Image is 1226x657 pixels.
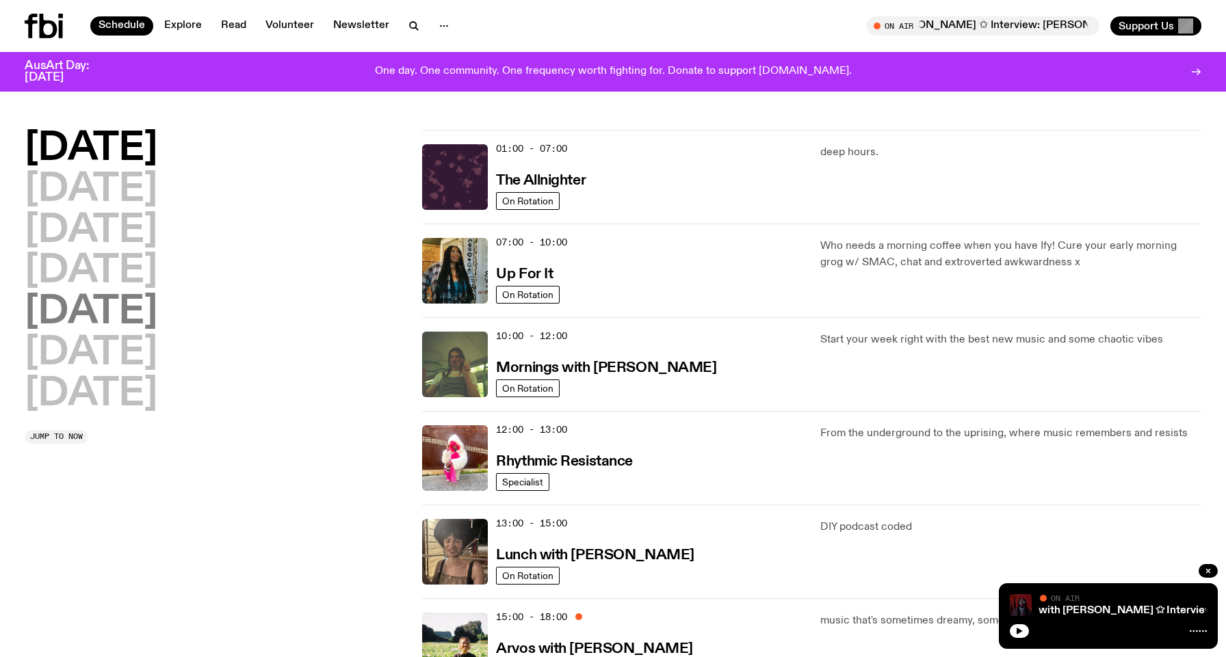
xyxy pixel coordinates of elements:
a: On Rotation [496,379,560,397]
h3: Arvos with [PERSON_NAME] [496,642,692,656]
button: [DATE] [25,130,157,168]
img: Ify - a Brown Skin girl with black braided twists, looking up to the side with her tongue stickin... [422,238,488,304]
p: Start your week right with the best new music and some chaotic vibes [820,332,1201,348]
span: On Rotation [502,196,553,206]
a: The Allnighter [496,171,586,188]
span: 10:00 - 12:00 [496,330,567,343]
button: Support Us [1110,16,1201,36]
span: On Air [1051,593,1080,602]
button: [DATE] [25,375,157,414]
span: 07:00 - 10:00 [496,236,567,249]
h3: The Allnighter [496,174,586,188]
p: From the underground to the uprising, where music remembers and resists [820,425,1201,442]
a: Arvos with [PERSON_NAME] [496,639,692,656]
button: [DATE] [25,334,157,373]
a: Up For It [496,265,553,282]
a: On Rotation [496,192,560,210]
a: Read [213,16,255,36]
span: On Rotation [502,383,553,393]
span: 12:00 - 13:00 [496,423,567,436]
a: Specialist [496,473,549,491]
h3: Lunch with [PERSON_NAME] [496,548,694,563]
button: [DATE] [25,293,157,332]
img: Attu crouches on gravel in front of a brown wall. They are wearing a white fur coat with a hood, ... [422,425,488,491]
a: Newsletter [325,16,397,36]
p: One day. One community. One frequency worth fighting for. Donate to support [DOMAIN_NAME]. [375,66,852,78]
a: Explore [156,16,210,36]
p: DIY podcast coded [820,519,1201,535]
h3: Mornings with [PERSON_NAME] [496,361,716,375]
p: deep hours. [820,144,1201,161]
img: Man Standing in front of red back drop with sunglasses on [1010,594,1032,616]
h3: AusArt Day: [DATE] [25,60,112,83]
button: Jump to now [25,430,88,444]
button: On AirArvos with [PERSON_NAME] ✩ Interview: [PERSON_NAME] [867,16,1099,36]
span: On Rotation [502,570,553,580]
a: On Rotation [496,567,560,585]
span: 01:00 - 07:00 [496,142,567,155]
a: Lunch with [PERSON_NAME] [496,546,694,563]
span: Jump to now [30,433,83,440]
a: Volunteer [257,16,322,36]
span: On Rotation [502,289,553,299]
a: On Rotation [496,286,560,304]
h3: Up For It [496,267,553,282]
span: 15:00 - 18:00 [496,611,567,624]
span: Specialist [502,477,543,487]
a: Mornings with [PERSON_NAME] [496,358,716,375]
p: music that's sometimes dreamy, sometimes fast, but always good! [820,613,1201,629]
span: 13:00 - 15:00 [496,517,567,530]
p: Who needs a morning coffee when you have Ify! Cure your early morning grog w/ SMAC, chat and extr... [820,238,1201,271]
a: Rhythmic Resistance [496,452,633,469]
a: Schedule [90,16,153,36]
img: Jim Kretschmer in a really cute outfit with cute braids, standing on a train holding up a peace s... [422,332,488,397]
button: [DATE] [25,252,157,291]
button: [DATE] [25,171,157,209]
span: Support Us [1119,20,1174,32]
h3: Rhythmic Resistance [496,455,633,469]
button: [DATE] [25,212,157,250]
